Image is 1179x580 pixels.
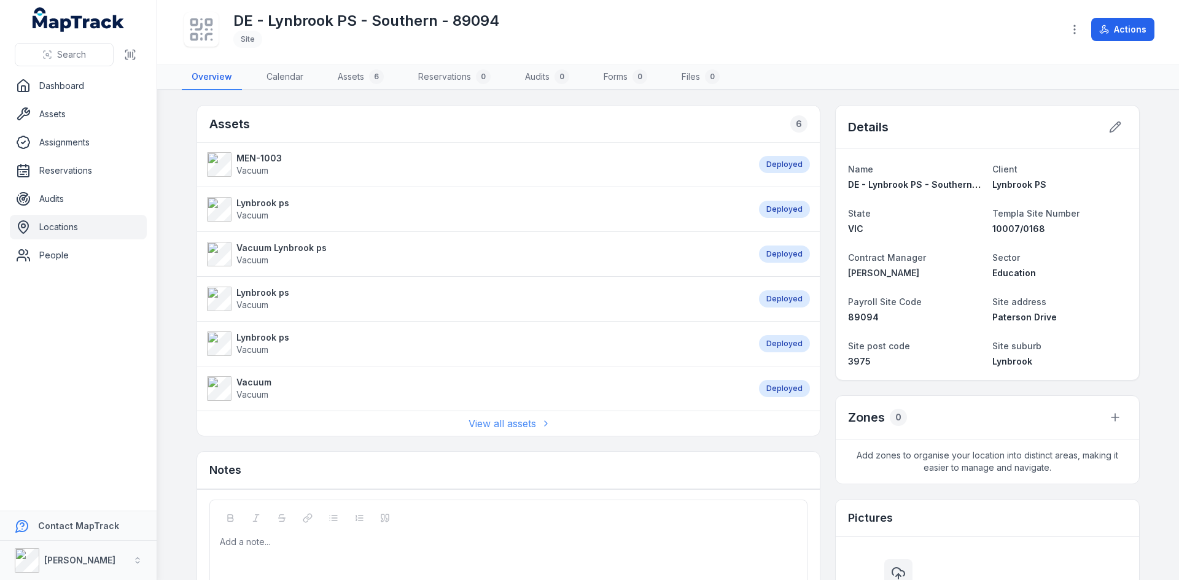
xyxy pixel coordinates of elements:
[10,215,147,239] a: Locations
[848,409,885,426] h2: Zones
[236,255,268,265] span: Vacuum
[328,64,394,90] a: Assets6
[469,416,548,431] a: View all assets
[992,312,1057,322] span: Paterson Drive
[236,331,289,344] strong: Lynbrook ps
[848,356,871,366] span: 3975
[10,130,147,155] a: Assignments
[44,555,115,565] strong: [PERSON_NAME]
[554,69,569,84] div: 0
[33,7,125,32] a: MapTrack
[848,252,926,263] span: Contract Manager
[672,64,730,90] a: Files0
[992,252,1020,263] span: Sector
[759,380,810,397] div: Deployed
[848,223,863,234] span: VIC
[890,409,907,426] div: 0
[236,376,271,389] strong: Vacuum
[848,208,871,218] span: State
[207,197,747,222] a: Lynbrook psVacuum
[790,115,807,133] div: 6
[207,152,747,177] a: MEN-1003Vacuum
[992,268,1036,278] span: Education
[10,187,147,211] a: Audits
[236,287,289,299] strong: Lynbrook ps
[10,158,147,183] a: Reservations
[759,290,810,307] div: Deployed
[759,335,810,352] div: Deployed
[10,102,147,126] a: Assets
[1091,18,1154,41] button: Actions
[207,287,747,311] a: Lynbrook psVacuum
[848,341,910,351] span: Site post code
[759,246,810,263] div: Deployed
[209,115,250,133] h2: Assets
[236,197,289,209] strong: Lynbrook ps
[759,201,810,218] div: Deployed
[992,296,1046,307] span: Site address
[848,164,873,174] span: Name
[992,208,1080,218] span: Templa Site Number
[10,243,147,268] a: People
[632,69,647,84] div: 0
[476,69,491,84] div: 0
[57,48,86,61] span: Search
[209,462,241,479] h3: Notes
[233,11,499,31] h1: DE - Lynbrook PS - Southern - 89094
[408,64,500,90] a: Reservations0
[236,210,268,220] span: Vacuum
[848,296,922,307] span: Payroll Site Code
[848,179,1012,190] span: DE - Lynbrook PS - Southern - 89094
[182,64,242,90] a: Overview
[992,164,1018,174] span: Client
[207,376,747,401] a: VacuumVacuum
[236,242,327,254] strong: Vacuum Lynbrook ps
[992,356,1032,366] span: Lynbrook
[236,344,268,355] span: Vacuum
[10,74,147,98] a: Dashboard
[848,509,893,527] h3: Pictures
[369,69,384,84] div: 6
[233,31,262,48] div: Site
[207,331,747,356] a: Lynbrook psVacuum
[992,341,1041,351] span: Site suburb
[759,156,810,173] div: Deployed
[848,118,889,136] h2: Details
[594,64,657,90] a: Forms0
[236,152,282,164] strong: MEN-1003
[38,520,119,531] strong: Contact MapTrack
[992,223,1045,234] span: 10007/0168
[236,389,268,400] span: Vacuum
[236,165,268,176] span: Vacuum
[236,300,268,310] span: Vacuum
[207,242,747,266] a: Vacuum Lynbrook psVacuum
[848,267,982,279] a: [PERSON_NAME]
[848,312,879,322] span: 89094
[705,69,720,84] div: 0
[992,179,1046,190] span: Lynbrook PS
[515,64,579,90] a: Audits0
[15,43,114,66] button: Search
[257,64,313,90] a: Calendar
[836,439,1139,484] span: Add zones to organise your location into distinct areas, making it easier to manage and navigate.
